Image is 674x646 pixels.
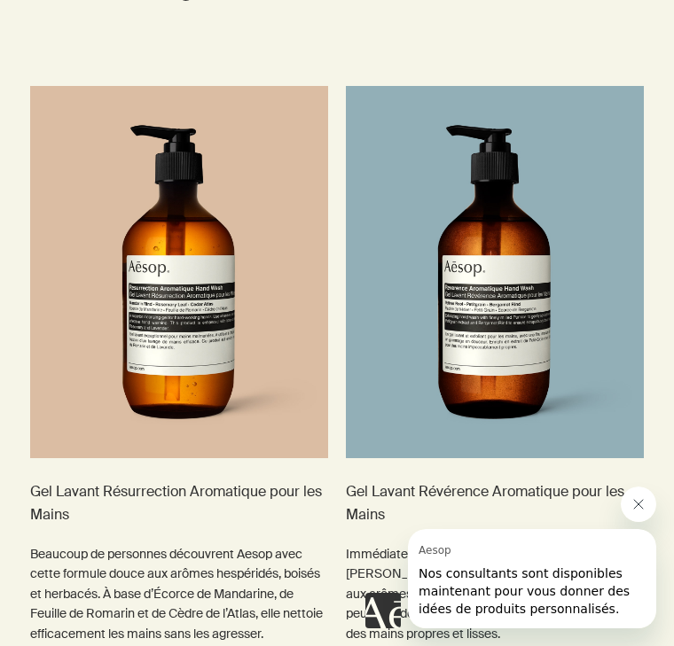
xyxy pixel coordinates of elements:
[621,486,656,522] iframe: Fermer le message de Aesop
[30,480,328,525] a: Gel Lavant Résurrection Aromatique pour les Mains
[346,482,624,525] span: Gel Lavant Révérence Aromatique pour les Mains
[346,86,644,463] a: Reverence Aromatique Hand Wash in amber bottle with pump in blue background
[30,86,328,463] a: Resurrection Aromatique Hand Wash in amber bottle with pump in beige background
[346,86,644,458] img: Reverence Aromatique Hand Wash in amber bottle with pump in blue background
[30,482,322,525] span: Gel Lavant Résurrection Aromatique pour les Mains
[365,486,656,628] div: Aesop dit « Nos consultants sont disponibles maintenant pour vous donner des idées de produits pe...
[408,529,656,628] iframe: Message de Aesop
[365,593,401,628] iframe: pas de contenu
[346,480,644,525] a: Gel Lavant Révérence Aromatique pour les Mains
[346,544,644,643] p: Immédiatement reconnaissable à ses particules de [PERSON_NAME] finement moulue, cette formule aux...
[30,544,328,643] p: Beaucoup de personnes découvrent Aesop avec cette formule douce aux arômes hespéridés, boisés et ...
[30,86,328,458] img: Resurrection Aromatique Hand Wash in amber bottle with pump in beige background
